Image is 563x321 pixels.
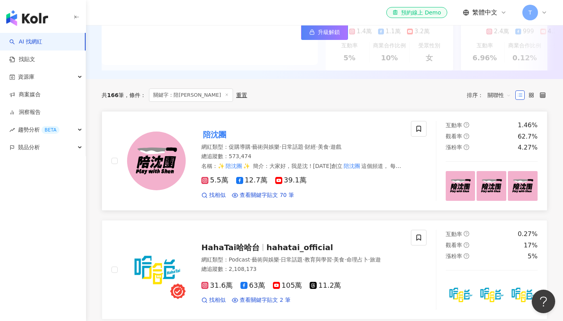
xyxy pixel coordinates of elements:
img: KOL Avatar [127,132,186,190]
a: 洞察報告 [9,108,41,116]
img: post-image [508,280,538,310]
div: 4.27% [518,143,538,152]
span: 查看關鍵字貼文 2 筆 [240,296,290,304]
div: 62.7% [518,132,538,141]
span: question-circle [464,242,469,248]
span: 166 [107,92,118,98]
span: 互動率 [446,122,462,128]
span: 63萬 [240,281,265,290]
span: 日常話題 [281,144,303,150]
mark: 陪沈團 [224,162,243,170]
span: 找相似 [209,296,226,304]
a: 商案媒合 [9,91,41,99]
span: · [250,256,251,263]
div: 網紅類型 ： [201,143,402,151]
span: ✨ [218,163,224,169]
div: 預約線上 Demo [393,9,441,16]
span: 繁體中文 [472,8,497,17]
mark: 陪沈團 [342,162,361,170]
span: 條件 ： [124,92,146,98]
a: 升級解鎖 [301,24,348,40]
a: searchAI 找網紅 [9,38,42,46]
span: question-circle [464,253,469,259]
div: 網紅類型 ： [201,256,402,264]
div: 總追蹤數 ： 2,108,173 [201,265,402,273]
span: 藝術與娛樂 [252,144,280,150]
div: 排序： [467,89,515,101]
span: 互動率 [446,231,462,237]
mark: 陪沈團 [201,128,228,141]
a: 找相似 [201,296,226,304]
div: 0.27% [518,230,538,238]
mark: 陪沈團 [262,170,280,178]
span: 教育與學習 [305,256,332,263]
span: 漲粉率 [446,253,462,259]
span: 名稱 ： [201,163,250,169]
span: 查看關鍵字貼文 70 筆 [240,191,294,199]
span: question-circle [464,231,469,236]
span: 5.5萬 [201,176,228,184]
div: 5% [528,252,538,261]
span: Podcast [229,256,250,263]
img: post-image [446,171,475,201]
span: question-circle [464,122,469,128]
span: 藝術與娛樂 [252,256,279,263]
span: 觀看率 [446,242,462,248]
span: 促購導購 [229,144,251,150]
span: 11.2萬 [310,281,341,290]
span: · [280,144,281,150]
span: 漲粉率 [446,144,462,150]
div: 總追蹤數 ： 573,474 [201,153,402,160]
span: 美食 [318,144,329,150]
a: KOL Avatar陪沈團網紅類型：促購導購·藝術與娛樂·日常話題·財經·美食·遊戲總追蹤數：573,474名稱：✨陪沈團✨簡介：大家好，我是沈！[DATE]創立陪沈團這個頻道， 每位觀眾都是陪... [102,111,547,211]
span: 日常話題 [281,256,303,263]
span: 12.7萬 [236,176,267,184]
a: 找相似 [201,191,226,199]
span: 大家好，我是沈！[DATE]創立 [269,163,342,169]
span: HahaTai哈哈台 [201,243,260,252]
span: · [279,256,281,263]
span: 關鍵字：陪[PERSON_NAME] [149,88,233,102]
img: KOL Avatar [127,240,186,299]
div: 17% [524,241,538,250]
span: 31.6萬 [201,281,233,290]
span: 升級解鎖 [318,29,340,35]
img: post-image [508,171,538,201]
span: · [251,144,252,150]
a: 查看關鍵字貼文 2 筆 [232,296,290,304]
span: · [329,144,330,150]
span: question-circle [464,144,469,150]
span: 關聯性 [488,89,511,101]
span: hahatai_official [266,243,333,252]
span: · [368,256,370,263]
span: 命理占卜 [346,256,368,263]
span: 105萬 [273,281,302,290]
iframe: Help Scout Beacon - Open [532,290,555,313]
span: 資源庫 [18,68,34,86]
div: 共 筆 [102,92,124,98]
span: ✨ [243,163,250,169]
span: question-circle [464,133,469,139]
span: 趨勢分析 [18,121,59,139]
div: 1.46% [518,121,538,130]
img: post-image [446,280,475,310]
a: 預約線上 Demo [386,7,447,18]
span: · [303,144,305,150]
span: rise [9,127,15,133]
span: · [316,144,317,150]
span: T [529,8,532,17]
span: · [332,256,333,263]
div: 4.2萬 [548,27,563,36]
a: 查看關鍵字貼文 70 筆 [232,191,294,199]
div: BETA [41,126,59,134]
span: 競品分析 [18,139,40,156]
span: 美食 [333,256,344,263]
span: 找相似 [209,191,226,199]
img: post-image [477,171,506,201]
span: 遊戲 [330,144,341,150]
span: · [344,256,346,263]
a: 找貼文 [9,56,35,63]
div: 重置 [236,92,247,98]
span: 觀看率 [446,133,462,139]
span: 39.1萬 [275,176,307,184]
